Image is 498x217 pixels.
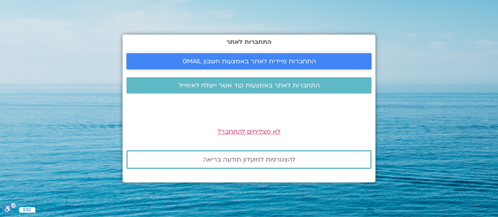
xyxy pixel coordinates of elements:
span: התחברות מיידית לאתר באמצעות חשבון GMAIL [182,58,316,65]
a: לא מצליחים להתחבר? [217,127,281,136]
span: להצטרפות למועדון תודעה בריאה [203,156,295,163]
a: התחברות לאתר באמצעות קוד אשר יישלח לאימייל [126,77,372,94]
a: להצטרפות למועדון תודעה בריאה [126,150,372,169]
span: התחברות לאתר באמצעות קוד אשר יישלח לאימייל [179,82,320,89]
a: התחברות מיידית לאתר באמצעות חשבון GMAIL [126,53,372,69]
h2: התחברות לאתר [126,38,372,45]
